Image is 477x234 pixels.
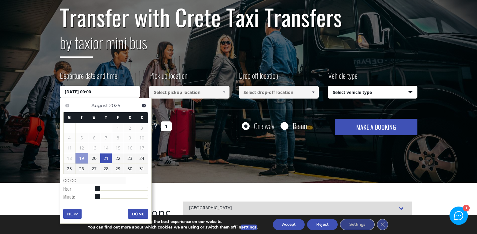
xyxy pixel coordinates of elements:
[124,143,136,153] span: 16
[64,153,75,163] span: 18
[75,153,88,164] a: 19
[60,30,417,63] h2: or mini bus
[140,101,148,110] a: Next
[136,153,148,163] a: 24
[88,143,100,153] span: 13
[273,219,305,230] button: Accept
[124,164,136,174] a: 30
[183,201,412,215] div: [GEOGRAPHIC_DATA]
[60,4,417,30] h1: Transfer with Crete Taxi Transfers
[124,133,136,143] span: 9
[63,101,72,110] a: Previous
[100,143,112,153] span: 14
[109,103,120,108] span: 2025
[75,143,88,153] span: 12
[136,133,148,143] span: 10
[60,31,93,58] span: by taxi
[124,153,136,163] a: 23
[65,103,70,108] span: Previous
[377,219,388,230] button: Close GDPR Cookie Banner
[75,164,88,174] a: 26
[64,164,75,174] a: 25
[63,209,82,219] button: Now
[254,122,274,130] label: One way
[64,143,75,153] span: 11
[149,86,229,99] input: Select pickup location
[328,86,417,99] span: Select vehicle type
[308,86,318,99] a: Show All Items
[64,133,75,143] span: 4
[129,114,131,121] span: Saturday
[239,70,278,86] label: Drop off location
[88,133,100,143] span: 6
[149,70,187,86] label: Pick up location
[136,143,148,153] span: 17
[219,86,229,99] a: Show All Items
[241,225,257,230] button: settings
[91,103,108,108] span: August
[128,209,148,219] button: Done
[100,153,112,163] a: 21
[100,133,112,143] span: 7
[463,205,469,212] div: 1
[112,153,124,163] a: 22
[141,103,146,108] span: Next
[239,86,319,99] input: Select drop-off location
[307,219,338,230] button: Reject
[141,114,143,121] span: Sunday
[68,114,71,121] span: Monday
[60,202,103,230] span: Popular
[340,219,375,230] button: Settings
[124,123,136,133] span: 2
[136,123,148,133] span: 3
[63,185,97,193] dt: Hour
[63,193,97,201] dt: Minute
[88,219,258,225] p: We are using cookies to give you the best experience on our website.
[88,225,258,230] p: You can find out more about which cookies we are using or switch them off in .
[105,114,107,121] span: Thursday
[81,114,83,121] span: Tuesday
[93,114,95,121] span: Wednesday
[293,122,309,130] label: Return
[112,133,124,143] span: 8
[88,153,100,163] a: 20
[136,164,148,174] a: 31
[88,164,100,174] a: 27
[60,119,157,134] label: How many passengers ?
[112,123,124,133] span: 1
[60,70,117,86] label: Departure date and time
[112,164,124,174] a: 29
[112,143,124,153] span: 15
[117,114,119,121] span: Friday
[335,119,417,135] button: MAKE A BOOKING
[328,70,358,86] label: Vehicle type
[75,133,88,143] span: 5
[100,164,112,174] a: 28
